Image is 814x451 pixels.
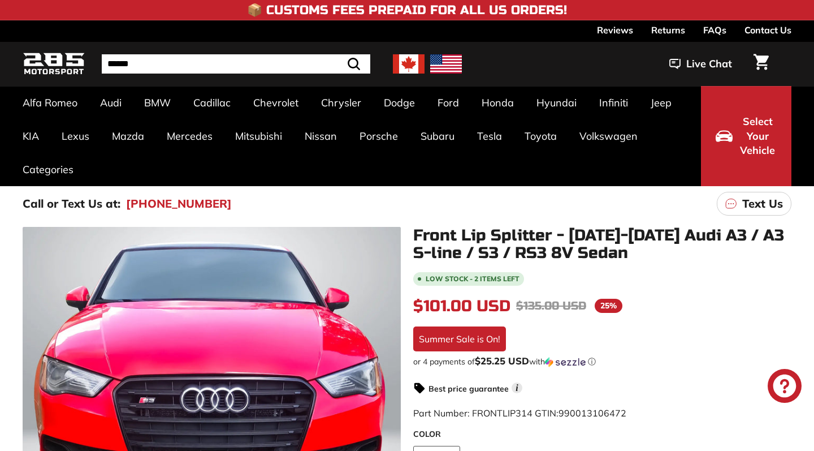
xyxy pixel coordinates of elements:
a: Porsche [348,119,409,153]
p: Call or Text Us at: [23,195,120,212]
input: Search [102,54,370,74]
a: Honda [470,86,525,119]
a: Chevrolet [242,86,310,119]
button: Live Chat [655,50,747,78]
a: Categories [11,153,85,186]
inbox-online-store-chat: Shopify online store chat [764,369,805,406]
span: $135.00 USD [516,299,586,313]
button: Select Your Vehicle [701,86,791,186]
a: Reviews [597,20,633,40]
span: 25% [595,299,622,313]
a: Mercedes [155,119,224,153]
a: Jeep [639,86,683,119]
a: [PHONE_NUMBER] [126,195,232,212]
h4: 📦 Customs Fees Prepaid for All US Orders! [247,3,567,17]
a: Nissan [293,119,348,153]
a: Audi [89,86,133,119]
a: Volkswagen [568,119,649,153]
a: Dodge [373,86,426,119]
a: Text Us [717,192,791,216]
a: Alfa Romeo [11,86,89,119]
a: Returns [651,20,685,40]
span: $101.00 USD [413,297,510,316]
span: i [512,383,522,393]
span: $25.25 USD [475,355,529,367]
a: Tesla [466,119,513,153]
span: Select Your Vehicle [738,114,777,158]
a: Hyundai [525,86,588,119]
a: Lexus [50,119,101,153]
p: Text Us [742,195,783,212]
img: Logo_285_Motorsport_areodynamics_components [23,51,85,78]
h1: Front Lip Splitter - [DATE]-[DATE] Audi A3 / A3 S-line / S3 / RS3 8V Sedan [413,227,791,262]
a: FAQs [703,20,726,40]
a: Toyota [513,119,568,153]
div: Summer Sale is On! [413,327,506,351]
span: Live Chat [686,57,732,71]
div: or 4 payments of with [413,356,791,367]
a: KIA [11,119,50,153]
a: Subaru [409,119,466,153]
span: Low stock - 2 items left [426,276,519,282]
span: Part Number: FRONTLIP314 GTIN: [413,407,626,419]
a: Contact Us [744,20,791,40]
img: Sezzle [545,357,586,367]
a: Mitsubishi [224,119,293,153]
a: Infiniti [588,86,639,119]
div: or 4 payments of$25.25 USDwithSezzle Click to learn more about Sezzle [413,356,791,367]
a: Cadillac [182,86,242,119]
a: Cart [747,45,776,83]
a: Ford [426,86,470,119]
span: 990013106472 [558,407,626,419]
label: COLOR [413,428,791,440]
a: BMW [133,86,182,119]
a: Mazda [101,119,155,153]
strong: Best price guarantee [428,384,509,394]
a: Chrysler [310,86,373,119]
